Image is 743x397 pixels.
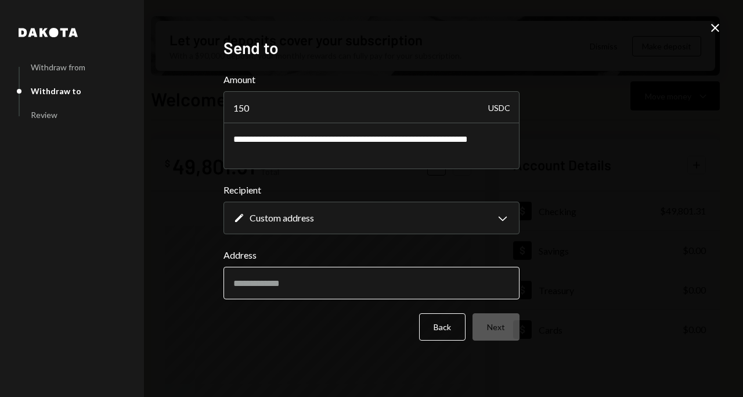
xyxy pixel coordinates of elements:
div: Review [31,110,57,120]
div: USDC [488,91,510,124]
label: Amount [223,73,520,87]
div: Withdraw from [31,62,85,72]
h2: Send to [223,37,520,59]
label: Address [223,248,520,262]
input: Enter amount [223,91,520,124]
button: Back [419,313,466,341]
button: Recipient [223,202,520,234]
label: Recipient [223,183,520,197]
div: Withdraw to [31,86,81,96]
